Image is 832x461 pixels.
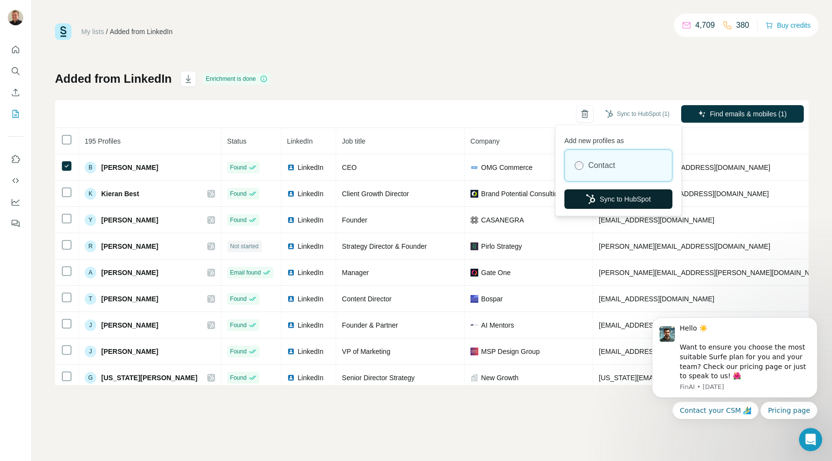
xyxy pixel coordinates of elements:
span: Company [470,137,500,145]
div: G [85,372,96,384]
button: Quick start [8,41,23,58]
img: LinkedIn logo [287,242,295,250]
span: [EMAIL_ADDRESS][DOMAIN_NAME] [599,321,714,329]
span: LinkedIn [298,373,324,383]
h1: Added from LinkedIn [55,71,172,87]
span: Find emails & mobiles (1) [710,109,787,119]
img: company-logo [470,324,478,326]
div: Enrichment is done [203,73,271,85]
img: company-logo [470,348,478,355]
span: Found [230,347,247,356]
span: Content Director [342,295,392,303]
img: company-logo [470,295,478,303]
span: Not started [230,242,259,251]
span: LinkedIn [298,215,324,225]
div: Added from LinkedIn [110,27,173,37]
span: Bospar [481,294,503,304]
span: [EMAIL_ADDRESS][DOMAIN_NAME] [599,348,714,355]
span: Founder & Partner [342,321,398,329]
div: J [85,319,96,331]
img: company-logo [470,190,478,198]
img: Surfe Logo [55,23,72,40]
button: Use Surfe on LinkedIn [8,150,23,168]
span: Senior Director Strategy [342,374,415,382]
span: MSP Design Group [481,347,540,356]
span: [PERSON_NAME][EMAIL_ADDRESS][PERSON_NAME][DOMAIN_NAME] [599,269,827,277]
img: LinkedIn logo [287,321,295,329]
span: CASANEGRA [481,215,524,225]
span: Found [230,163,247,172]
span: VP of Marketing [342,348,390,355]
div: B [85,162,96,173]
span: LinkedIn [298,347,324,356]
span: Status [227,137,247,145]
div: T [85,293,96,305]
span: LinkedIn [298,241,324,251]
span: [US_STATE][EMAIL_ADDRESS][PERSON_NAME][DOMAIN_NAME] [599,374,808,382]
span: Found [230,295,247,303]
img: company-logo [470,242,478,250]
span: [PERSON_NAME][EMAIL_ADDRESS][DOMAIN_NAME] [599,164,770,171]
p: 4,709 [695,19,715,31]
span: [PERSON_NAME] [101,241,158,251]
a: My lists [81,28,104,36]
img: LinkedIn logo [287,190,295,198]
span: LinkedIn [287,137,313,145]
span: CEO [342,164,357,171]
img: LinkedIn logo [287,374,295,382]
span: [PERSON_NAME] [101,163,158,172]
span: Strategy Director & Founder [342,242,427,250]
span: Found [230,373,247,382]
img: company-logo [470,269,478,277]
label: Contact [588,160,615,171]
span: [PERSON_NAME] [101,294,158,304]
span: [PERSON_NAME] [101,320,158,330]
img: LinkedIn logo [287,295,295,303]
span: AI Mentors [481,320,514,330]
button: Sync to HubSpot (1) [598,107,676,121]
span: Client Growth Director [342,190,409,198]
div: J [85,346,96,357]
span: New Growth [481,373,519,383]
span: [PERSON_NAME] [101,215,158,225]
iframe: Intercom notifications message [637,285,832,435]
p: 380 [736,19,749,31]
img: LinkedIn logo [287,216,295,224]
span: Brand Potential Consulting [481,189,562,199]
button: Use Surfe API [8,172,23,189]
img: LinkedIn logo [287,348,295,355]
button: My lists [8,105,23,123]
img: LinkedIn logo [287,269,295,277]
span: [PERSON_NAME] [101,268,158,277]
span: [US_STATE][PERSON_NAME] [101,373,198,383]
img: company-logo [470,216,478,224]
span: Found [230,216,247,224]
iframe: Intercom live chat [799,428,822,451]
span: LinkedIn [298,189,324,199]
button: Find emails & mobiles (1) [681,105,804,123]
li: / [106,27,108,37]
span: [EMAIL_ADDRESS][DOMAIN_NAME] [599,216,714,224]
span: [PERSON_NAME][EMAIL_ADDRESS][DOMAIN_NAME] [599,242,770,250]
span: Email found [230,268,261,277]
span: Gate One [481,268,511,277]
p: Add new profiles as [564,132,672,146]
img: LinkedIn logo [287,164,295,171]
span: [EMAIL_ADDRESS][DOMAIN_NAME] [599,295,714,303]
span: OMG Commerce [481,163,533,172]
div: K [85,188,96,200]
span: Found [230,321,247,330]
span: Founder [342,216,367,224]
button: Feedback [8,215,23,232]
span: LinkedIn [298,268,324,277]
span: LinkedIn [298,320,324,330]
img: company-logo [470,164,478,171]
